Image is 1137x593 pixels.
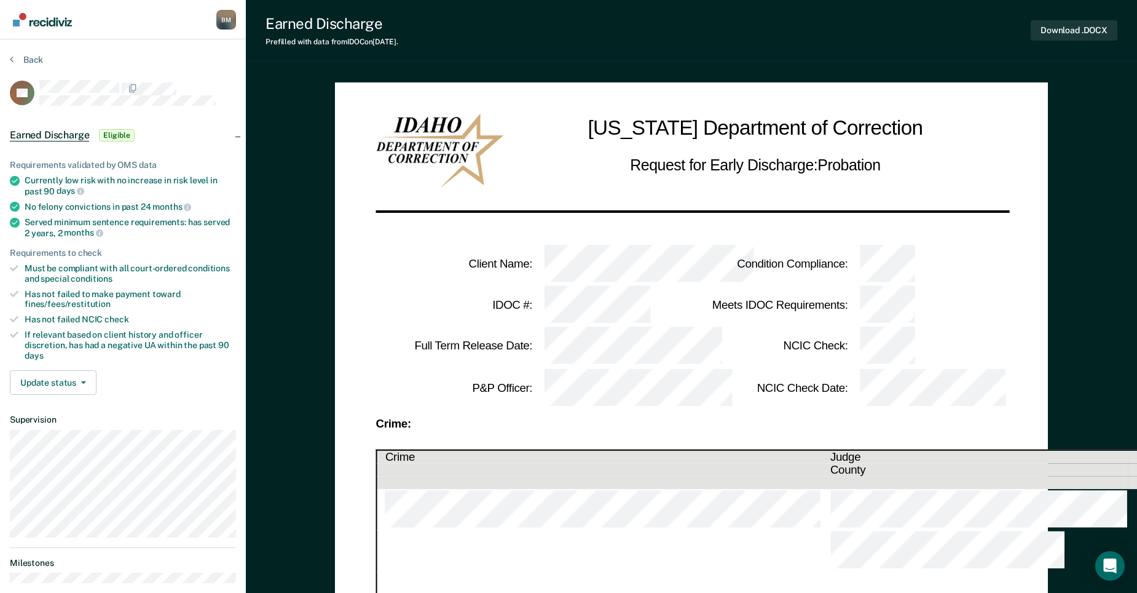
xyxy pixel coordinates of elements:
h1: [US_STATE] Department of Correction [588,113,923,144]
th: County [822,464,1129,477]
div: Earned Discharge [266,15,398,33]
span: months [64,228,103,237]
div: Open Intercom Messenger [1095,551,1125,581]
div: Has not failed to make payment toward [25,289,236,310]
div: B M [216,10,236,30]
div: Crime: [376,418,1007,429]
span: Eligible [99,129,134,141]
td: P&P Officer : [376,367,534,408]
div: If relevant based on client history and officer discretion, has had a negative UA within the past 90 [25,330,236,360]
div: No felony convictions in past 24 [25,201,236,212]
th: Judge [822,450,1129,464]
span: check [104,314,128,324]
div: Must be compliant with all court-ordered conditions and special [25,263,236,284]
td: IDOC # : [376,285,534,326]
h2: Request for Early Discharge: Probation [630,154,880,177]
td: Client Name : [376,244,534,285]
button: Update status [10,370,96,395]
button: Download .DOCX [1031,20,1117,41]
img: IDOC Logo [376,113,504,188]
div: Requirements to check [10,248,236,258]
td: Full Term Release Date : [376,326,534,367]
dt: Milestones [10,558,236,568]
button: Back [10,54,43,65]
th: Crime [377,450,822,464]
span: conditions [71,274,112,284]
img: Recidiviz [13,13,72,26]
td: NCIC Check : [691,326,849,367]
span: days [25,351,43,360]
div: Prefilled with data from IDOC on [DATE] . [266,38,398,46]
span: months [152,202,191,212]
div: Requirements validated by OMS data [10,160,236,170]
div: Served minimum sentence requirements: has served 2 years, 2 [25,217,236,238]
dt: Supervision [10,415,236,425]
td: Condition Compliance : [691,244,849,285]
div: Currently low risk with no increase in risk level in past 90 [25,175,236,196]
button: Profile dropdown button [216,10,236,30]
span: fines/fees/restitution [25,299,111,309]
div: Has not failed NCIC [25,314,236,325]
td: Meets IDOC Requirements : [691,285,849,326]
span: Earned Discharge [10,129,89,141]
span: days [57,186,84,196]
td: NCIC Check Date : [691,367,849,408]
